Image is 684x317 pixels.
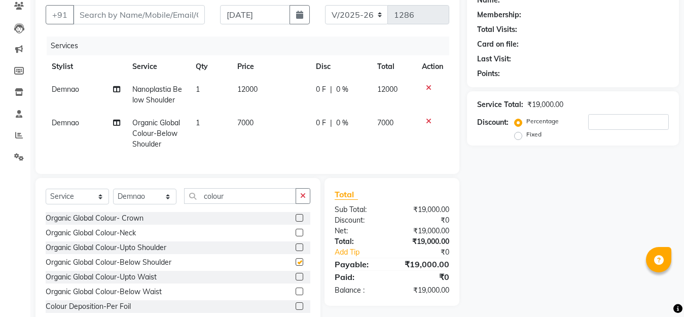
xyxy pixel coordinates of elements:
th: Total [371,55,416,78]
th: Stylist [46,55,126,78]
span: 1 [196,118,200,127]
div: Last Visit: [477,54,511,64]
div: ₹0 [392,215,457,226]
div: Organic Global Colour-Below Waist [46,287,162,297]
span: Nanoplastia Below Shoulder [132,85,182,104]
span: | [330,84,332,95]
span: 0 F [316,84,326,95]
div: Paid: [327,271,392,283]
span: 1 [196,85,200,94]
th: Price [231,55,310,78]
div: Organic Global Colour-Neck [46,228,136,238]
div: Organic Global Colour-Upto Shoulder [46,242,166,253]
div: Service Total: [477,99,523,110]
label: Fixed [526,130,542,139]
span: Demnao [52,118,79,127]
span: 12000 [237,85,258,94]
div: Points: [477,68,500,79]
div: Services [47,37,457,55]
span: 0 F [316,118,326,128]
div: ₹19,000.00 [392,226,457,236]
div: ₹0 [392,271,457,283]
span: Total [335,189,358,200]
div: Sub Total: [327,204,392,215]
div: Organic Global Colour-Upto Waist [46,272,157,283]
div: Card on file: [477,39,519,50]
label: Percentage [526,117,559,126]
th: Service [126,55,189,78]
div: Payable: [327,258,392,270]
div: ₹19,000.00 [392,204,457,215]
div: Balance : [327,285,392,296]
div: Organic Global Colour-Below Shoulder [46,257,171,268]
th: Qty [190,55,232,78]
span: Organic Global Colour-Below Shoulder [132,118,180,149]
div: Organic Global Colour- Crown [46,213,143,224]
button: +91 [46,5,74,24]
div: Colour Deposition-Per Foil [46,301,131,312]
div: Total: [327,236,392,247]
div: Total Visits: [477,24,517,35]
span: 12000 [377,85,398,94]
th: Action [416,55,449,78]
div: ₹19,000.00 [392,285,457,296]
div: ₹19,000.00 [392,258,457,270]
div: ₹19,000.00 [392,236,457,247]
a: Add Tip [327,247,403,258]
input: Search by Name/Mobile/Email/Code [73,5,205,24]
div: Membership: [477,10,521,20]
input: Search or Scan [184,188,296,204]
th: Disc [310,55,371,78]
span: 7000 [237,118,254,127]
span: Demnao [52,85,79,94]
div: Discount: [477,117,509,128]
div: Discount: [327,215,392,226]
div: Net: [327,226,392,236]
span: 0 % [336,84,348,95]
span: | [330,118,332,128]
span: 7000 [377,118,393,127]
div: ₹0 [403,247,457,258]
span: 0 % [336,118,348,128]
div: ₹19,000.00 [527,99,563,110]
